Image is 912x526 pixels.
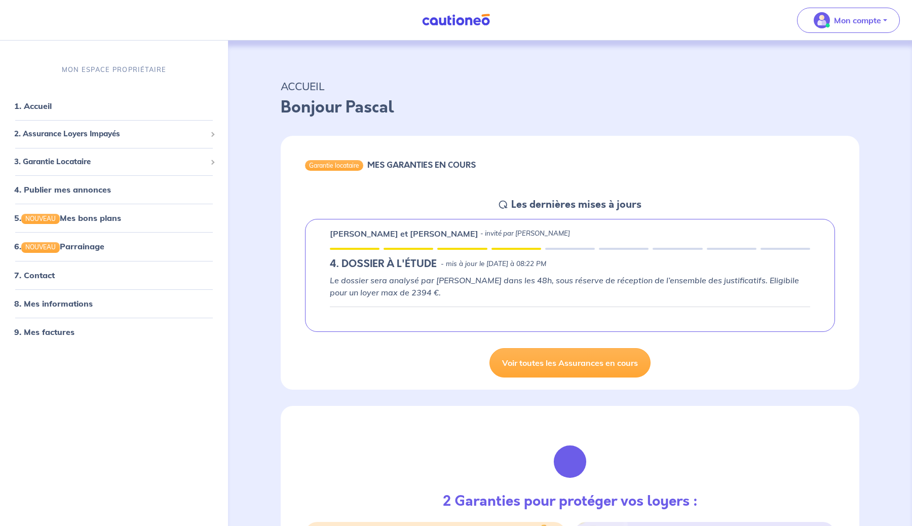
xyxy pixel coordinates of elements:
[330,228,478,240] p: [PERSON_NAME] et [PERSON_NAME]
[4,96,224,116] div: 1. Accueil
[281,95,859,120] p: Bonjour Pascal
[543,434,597,489] img: justif-loupe
[4,236,224,256] div: 6.NOUVEAUParrainage
[330,275,799,297] em: Le dossier sera analysé par [PERSON_NAME] dans les 48h, sous réserve de réception de l’ensemble d...
[814,12,830,28] img: illu_account_valid_menu.svg
[14,241,104,251] a: 6.NOUVEAUParrainage
[4,321,224,342] div: 9. Mes factures
[330,258,437,270] h5: 4. DOSSIER À L'ÉTUDE
[489,348,651,378] a: Voir toutes les Assurances en cours
[480,229,570,239] p: - invité par [PERSON_NAME]
[14,101,52,111] a: 1. Accueil
[330,258,810,270] div: state: RENTER-DOCUMENTS-TO-EVALUATE, Context: IN-LANDLORD,IN-LANDLORD-NO-CERTIFICATE
[4,293,224,313] div: 8. Mes informations
[14,184,111,195] a: 4. Publier mes annonces
[281,77,859,95] p: ACCUEIL
[14,156,206,167] span: 3. Garantie Locataire
[797,8,900,33] button: illu_account_valid_menu.svgMon compte
[4,208,224,228] div: 5.NOUVEAUMes bons plans
[14,326,74,336] a: 9. Mes factures
[14,298,93,308] a: 8. Mes informations
[367,160,476,170] h6: MES GARANTIES EN COURS
[511,199,641,211] h5: Les dernières mises à jours
[834,14,881,26] p: Mon compte
[4,265,224,285] div: 7. Contact
[14,128,206,140] span: 2. Assurance Loyers Impayés
[14,270,55,280] a: 7. Contact
[443,493,698,510] h3: 2 Garanties pour protéger vos loyers :
[4,152,224,171] div: 3. Garantie Locataire
[14,213,121,223] a: 5.NOUVEAUMes bons plans
[62,65,166,74] p: MON ESPACE PROPRIÉTAIRE
[4,179,224,200] div: 4. Publier mes annonces
[418,14,494,26] img: Cautioneo
[305,160,363,170] div: Garantie locataire
[4,124,224,144] div: 2. Assurance Loyers Impayés
[441,259,546,269] p: - mis à jour le [DATE] à 08:22 PM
